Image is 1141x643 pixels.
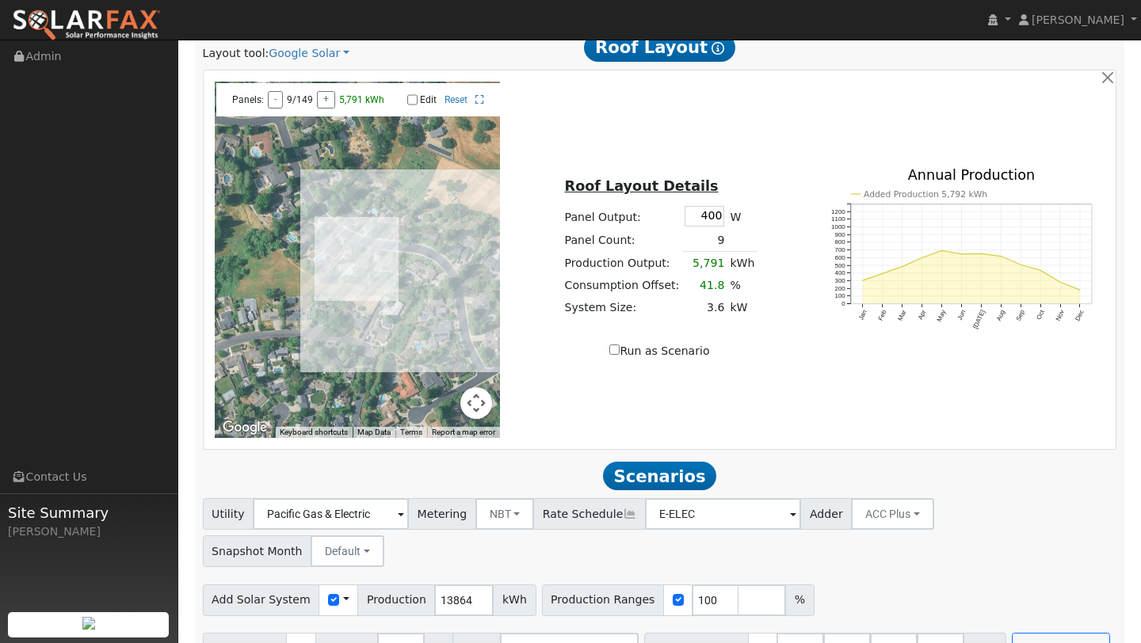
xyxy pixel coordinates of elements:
[831,208,845,215] text: 1200
[682,274,727,296] td: 41.8
[203,498,254,530] span: Utility
[834,293,845,300] text: 100
[203,47,269,59] span: Layout tool:
[1032,13,1124,26] span: [PERSON_NAME]
[877,309,888,322] text: Feb
[475,498,535,530] button: NBT
[269,45,349,62] a: Google Solar
[834,285,845,292] text: 200
[232,94,264,105] span: Panels:
[980,253,983,255] circle: onclick=""
[584,33,735,62] span: Roof Layout
[897,309,908,322] text: Mar
[475,94,484,105] a: Full Screen
[603,462,716,490] span: Scenarios
[460,387,492,419] button: Map camera controls
[1015,309,1026,322] text: Sep
[562,204,682,229] td: Panel Output:
[831,215,845,223] text: 1100
[960,253,963,255] circle: onclick=""
[1040,269,1042,272] circle: onclick=""
[562,229,682,252] td: Panel Count:
[493,584,536,616] span: kWh
[972,309,987,330] text: [DATE]
[901,265,903,268] circle: onclick=""
[1020,264,1022,266] circle: onclick=""
[408,498,476,530] span: Metering
[287,94,313,105] span: 9/149
[834,277,845,284] text: 300
[941,249,943,252] circle: onclick=""
[12,9,161,42] img: SolarFax
[1074,309,1086,322] text: Dec
[864,189,987,200] text: Added Production 5,792 kWh
[936,309,948,323] text: May
[727,204,757,229] td: W
[851,498,934,530] button: ACC Plus
[400,428,422,436] a: Terms (opens in new tab)
[268,91,283,108] button: -
[339,94,384,105] span: 5,791 kWh
[203,535,312,567] span: Snapshot Month
[8,523,170,540] div: [PERSON_NAME]
[834,254,845,261] text: 600
[841,300,845,307] text: 0
[834,270,845,277] text: 400
[881,272,883,275] circle: onclick=""
[432,428,495,436] a: Report a map error
[727,274,757,296] td: %
[609,343,709,360] label: Run as Scenario
[1079,289,1082,291] circle: onclick=""
[834,262,845,269] text: 500
[1059,281,1062,283] circle: onclick=""
[834,239,845,246] text: 800
[317,91,335,108] button: +
[565,178,719,194] u: Roof Layout Details
[533,498,646,530] span: Rate Schedule
[445,94,467,105] a: Reset
[712,42,724,55] i: Show Help
[562,297,682,319] td: System Size:
[203,584,320,616] span: Add Solar System
[1055,309,1066,322] text: Nov
[785,584,814,616] span: %
[280,427,348,438] button: Keyboard shortcuts
[253,498,409,530] input: Select a Utility
[562,252,682,275] td: Production Output:
[921,257,923,259] circle: onclick=""
[682,229,727,252] td: 9
[645,498,801,530] input: Select a Rate Schedule
[682,297,727,319] td: 3.6
[800,498,852,530] span: Adder
[219,417,271,438] a: Open this area in Google Maps (opens a new window)
[857,309,868,321] text: Jan
[562,274,682,296] td: Consumption Offset:
[831,223,845,230] text: 1000
[82,617,95,630] img: retrieve
[8,502,170,523] span: Site Summary
[542,584,664,616] span: Production Ranges
[219,417,271,438] img: Google
[311,535,384,567] button: Default
[682,252,727,275] td: 5,791
[834,246,845,253] text: 700
[727,297,757,319] td: kW
[420,94,437,105] label: Edit
[357,427,391,438] button: Map Data
[995,309,1006,322] text: Aug
[1036,309,1047,321] text: Oct
[834,231,845,238] text: 900
[956,309,967,321] text: Jun
[609,344,620,355] input: Run as Scenario
[908,167,1036,183] text: Annual Production
[917,309,928,321] text: Apr
[727,252,757,275] td: kWh
[861,280,864,282] circle: onclick=""
[1000,255,1002,257] circle: onclick=""
[357,584,435,616] span: Production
